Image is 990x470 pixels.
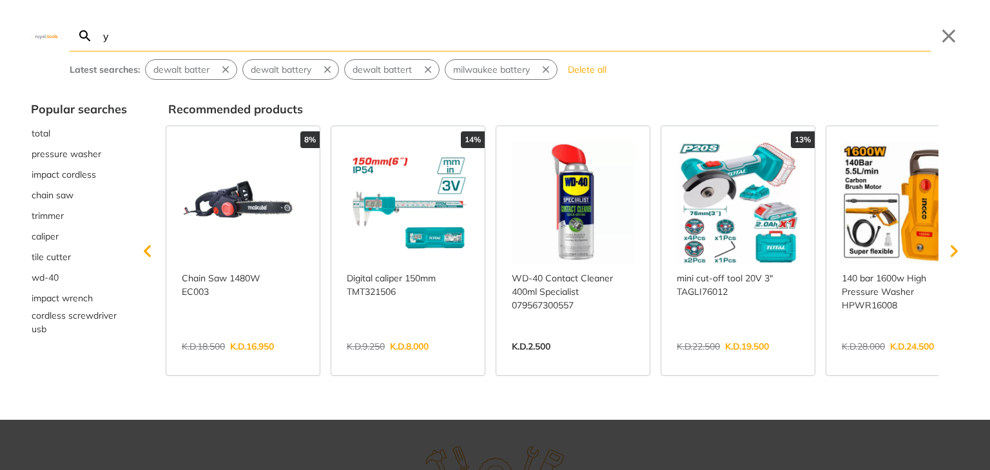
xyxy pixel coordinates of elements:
[31,33,62,39] img: Close
[77,28,93,44] svg: Search
[31,164,127,185] button: Select suggestion: impact cordless
[101,21,931,51] input: Search…
[32,230,59,243] span: caliper
[32,189,73,202] span: chain saw
[31,123,127,144] button: Select suggestion: total
[941,238,967,264] svg: Scroll right
[32,271,59,285] span: wd-40
[31,123,127,144] div: Suggestion: total
[32,127,50,140] span: total
[938,26,959,46] button: Close
[563,59,612,80] button: Delete all
[146,60,217,79] button: Select suggestion: dewalt batter
[453,63,530,77] span: milwaukee battery
[31,185,127,205] button: Select suggestion: chain saw
[31,144,127,164] div: Suggestion: pressure washer
[168,100,959,118] div: Recommended products
[31,247,127,267] button: Select suggestion: tile cutter
[353,63,412,77] span: dewalt battert
[540,64,552,75] svg: Remove suggestion: milwaukee battery
[31,185,127,205] div: Suggestion: chain saw
[31,144,127,164] button: Select suggestion: pressure washer
[445,60,538,79] button: Select suggestion: milwaukee battery
[322,64,333,75] svg: Remove suggestion: dewalt battery
[251,63,311,77] span: dewalt battery
[243,60,319,79] button: Select suggestion: dewalt battery
[32,209,64,223] span: trimmer
[31,164,127,185] div: Suggestion: impact cordless
[31,247,127,267] div: Suggestion: tile cutter
[153,63,209,77] span: dewalt batter
[31,205,127,226] div: Suggestion: trimmer
[217,60,237,79] button: Remove suggestion: dewalt batter
[345,60,420,79] button: Select suggestion: dewalt battert
[31,288,127,308] button: Select suggestion: impact wrench
[135,238,160,264] svg: Scroll left
[420,60,439,79] button: Remove suggestion: dewalt battert
[31,308,127,337] button: Select suggestion: cordless screwdriver usb
[445,59,558,80] div: Suggestion: milwaukee battery
[32,292,93,305] span: impact wrench
[344,59,440,80] div: Suggestion: dewalt battert
[70,63,140,77] div: Latest searches:
[32,309,126,336] span: cordless screwdriver usb
[31,267,127,288] div: Suggestion: wd-40
[791,131,815,148] div: 13%
[145,59,237,80] div: Suggestion: dewalt batter
[31,267,127,288] button: Select suggestion: wd-40
[319,60,338,79] button: Remove suggestion: dewalt battery
[31,100,127,118] div: Popular searches
[31,226,127,247] button: Select suggestion: caliper
[32,168,96,182] span: impact cordless
[538,60,557,79] button: Remove suggestion: milwaukee battery
[220,64,231,75] svg: Remove suggestion: dewalt batter
[32,147,101,161] span: pressure washer
[242,59,339,80] div: Suggestion: dewalt battery
[461,131,485,148] div: 14%
[31,288,127,308] div: Suggestion: impact wrench
[31,308,127,337] div: Suggestion: cordless screwdriver usb
[31,205,127,226] button: Select suggestion: trimmer
[300,131,320,148] div: 8%
[422,64,434,75] svg: Remove suggestion: dewalt battert
[31,226,127,247] div: Suggestion: caliper
[32,250,71,264] span: tile cutter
